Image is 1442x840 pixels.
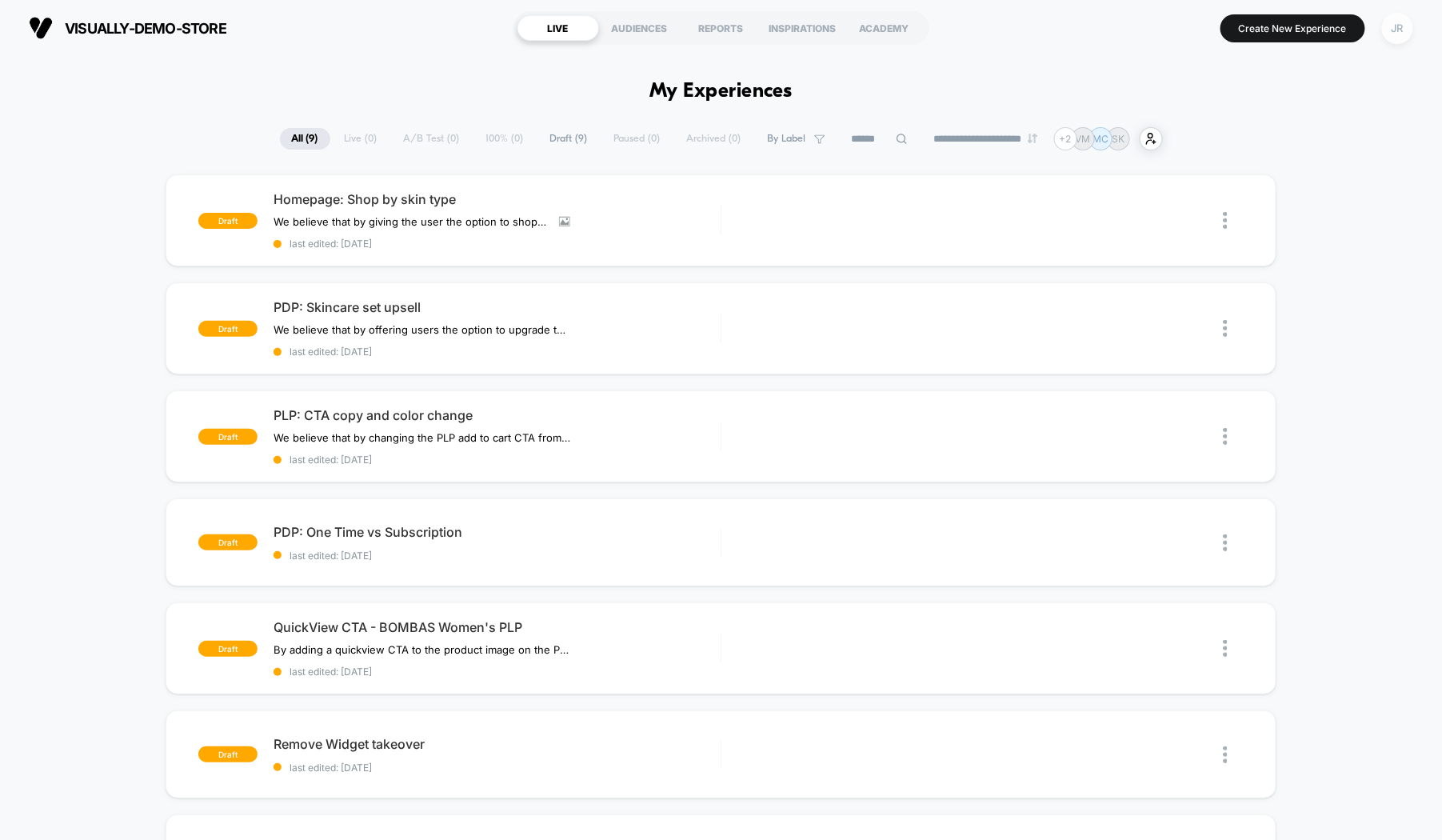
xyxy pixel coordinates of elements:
button: Create New Experience [1220,14,1365,42]
span: draft [198,534,258,550]
span: draft [198,213,258,229]
span: We believe that by giving the user the option to shop by their skin type (dry, oily, combo, sensi... [274,215,547,228]
div: JR [1382,13,1413,44]
img: close [1224,428,1228,445]
h1: My Experiences [649,80,793,103]
span: draft [198,429,258,445]
img: close [1224,212,1228,229]
span: Remove Widget takeover [274,736,720,752]
div: AUDIENCES [599,15,681,41]
span: QuickView CTA - BOMBAS Women's PLP [274,619,720,635]
span: Homepage: Shop by skin type [274,191,720,207]
span: We believe that by offering users the option to upgrade to a skincare set and save XX amount, we ... [274,323,570,336]
span: PDP: Skincare set upsell [274,299,720,315]
span: last edited: [DATE] [274,238,720,250]
span: PLP: CTA copy and color change [274,407,720,423]
span: draft [198,746,258,762]
button: JR [1377,12,1418,45]
p: VM [1076,133,1091,145]
span: We believe that by changing the PLP add to cart CTA from "ADD TO TOTE" to the more familiar "ADD ... [274,431,570,444]
span: All ( 9 ) [280,128,330,150]
img: close [1224,746,1228,763]
p: SK [1112,133,1124,145]
div: + 2 [1054,127,1077,150]
div: INSPIRATIONS [762,15,844,41]
span: last edited: [DATE] [274,666,720,678]
div: REPORTS [681,15,762,41]
span: By Label [768,133,806,145]
button: visually-demo-store [24,15,231,41]
span: last edited: [DATE] [274,550,720,562]
img: close [1224,320,1228,337]
span: draft [198,321,258,337]
img: end [1028,134,1037,143]
span: draft [198,641,258,657]
p: MC [1092,133,1108,145]
span: Draft ( 9 ) [538,128,600,150]
span: last edited: [DATE] [274,454,720,466]
span: visually-demo-store [65,20,226,37]
span: last edited: [DATE] [274,346,720,358]
img: close [1224,640,1228,657]
img: Visually logo [29,16,53,40]
img: close [1224,534,1228,551]
span: PDP: One Time vs Subscription [274,524,720,540]
span: By adding a quickview CTA to the product image on the PLP, we will increase user CTR with the pro... [274,643,570,656]
div: LIVE [517,15,599,41]
div: ACADEMY [844,15,925,41]
span: last edited: [DATE] [274,762,720,774]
